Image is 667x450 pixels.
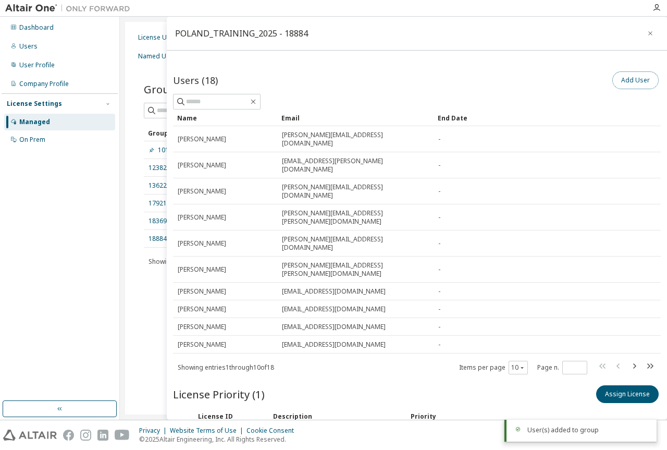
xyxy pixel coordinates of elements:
[511,363,525,372] button: 10
[596,385,659,403] button: Assign License
[438,305,440,313] span: -
[115,430,130,441] img: youtube.svg
[198,412,261,421] div: License ID
[282,305,386,313] span: [EMAIL_ADDRESS][DOMAIN_NAME]
[5,3,135,14] img: Altair One
[178,363,274,372] span: Showing entries 1 through 10 of 18
[178,287,226,296] span: [PERSON_NAME]
[438,187,440,196] span: -
[438,135,440,143] span: -
[7,100,62,108] div: License Settings
[178,239,226,248] span: [PERSON_NAME]
[149,235,167,243] a: 18884
[438,161,440,169] span: -
[138,52,176,60] div: Named User
[282,157,429,174] span: [EMAIL_ADDRESS][PERSON_NAME][DOMAIN_NAME]
[175,29,308,38] div: POLAND_TRAINING_2025 - 18884
[19,23,54,32] div: Dashboard
[173,387,265,402] span: License Priority (1)
[282,340,386,349] span: [EMAIL_ADDRESS][DOMAIN_NAME]
[527,426,648,434] div: User(s) added to group
[612,71,659,89] button: Add User
[19,80,69,88] div: Company Profile
[282,287,386,296] span: [EMAIL_ADDRESS][DOMAIN_NAME]
[178,305,226,313] span: [PERSON_NAME]
[170,427,246,435] div: Website Terms of Use
[282,209,429,226] span: [PERSON_NAME][EMAIL_ADDRESS][PERSON_NAME][DOMAIN_NAME]
[282,131,429,148] span: [PERSON_NAME][EMAIL_ADDRESS][DOMAIN_NAME]
[19,136,45,144] div: On Prem
[178,340,226,349] span: [PERSON_NAME]
[149,181,167,190] a: 13622
[138,33,182,42] div: License Usage
[178,161,226,169] span: [PERSON_NAME]
[459,361,528,374] span: Items per page
[149,199,167,208] a: 17921
[178,265,226,274] span: [PERSON_NAME]
[178,323,226,331] span: [PERSON_NAME]
[19,118,50,126] div: Managed
[282,261,429,278] span: [PERSON_NAME][EMAIL_ADDRESS][PERSON_NAME][DOMAIN_NAME]
[281,110,429,126] div: Email
[537,361,587,374] span: Page n.
[97,430,108,441] img: linkedin.svg
[438,110,621,126] div: End Date
[177,110,273,126] div: Name
[149,217,167,225] a: 18369
[144,82,196,96] span: Groups (6)
[173,74,218,87] span: Users (18)
[19,61,55,69] div: User Profile
[438,239,440,248] span: -
[178,187,226,196] span: [PERSON_NAME]
[63,430,74,441] img: facebook.svg
[282,323,386,331] span: [EMAIL_ADDRESS][DOMAIN_NAME]
[149,257,238,266] span: Showing entries 1 through 6 of 6
[438,323,440,331] span: -
[411,412,436,421] div: Priority
[282,183,429,200] span: [PERSON_NAME][EMAIL_ADDRESS][DOMAIN_NAME]
[139,435,300,444] p: © 2025 Altair Engineering, Inc. All Rights Reserved.
[438,340,440,349] span: -
[438,287,440,296] span: -
[246,427,300,435] div: Cookie Consent
[273,412,398,421] div: Description
[80,430,91,441] img: instagram.svg
[139,427,170,435] div: Privacy
[149,146,176,154] a: 10170
[149,164,167,172] a: 12382
[178,213,226,222] span: [PERSON_NAME]
[438,213,440,222] span: -
[282,235,429,252] span: [PERSON_NAME][EMAIL_ADDRESS][DOMAIN_NAME]
[19,42,38,51] div: Users
[3,430,57,441] img: altair_logo.svg
[148,125,244,141] div: Group ID
[438,265,440,274] span: -
[178,135,226,143] span: [PERSON_NAME]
